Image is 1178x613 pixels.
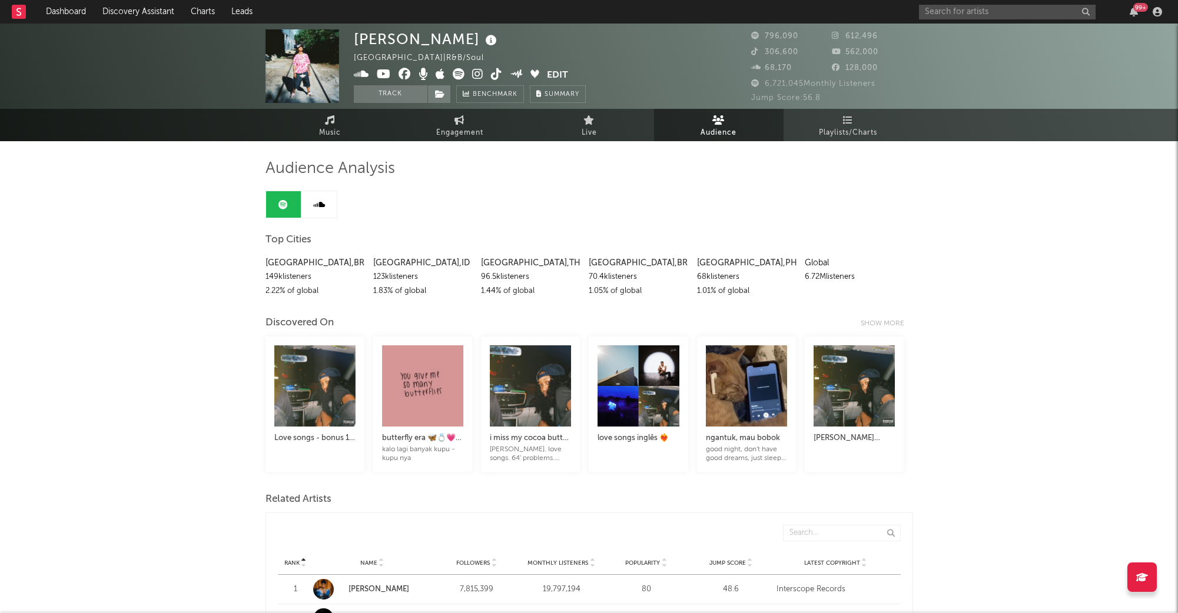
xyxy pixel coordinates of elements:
div: 1.44 % of global [481,284,580,298]
span: Monthly Listeners [527,559,588,567]
a: Music [266,109,395,141]
span: Music [319,126,341,140]
span: 68,170 [751,64,792,72]
span: Audience [701,126,736,140]
a: [PERSON_NAME] [313,579,432,599]
span: Benchmark [473,88,517,102]
button: Summary [530,85,586,103]
div: Discovered On [266,316,334,330]
span: Latest Copyright [804,559,860,567]
div: Global [805,256,904,270]
div: [PERSON_NAME]. love songs. 64' problems. [GEOGRAPHIC_DATA]. by my side. chill. [490,445,571,463]
span: 562,000 [832,48,878,56]
div: [GEOGRAPHIC_DATA] , ID [373,256,472,270]
span: Related Artists [266,492,331,507]
a: [PERSON_NAME] Songs 14 Hours [814,419,895,454]
div: 1.83 % of global [373,284,472,298]
div: good night, don't have good dreams, just sleep well [706,445,787,463]
div: [GEOGRAPHIC_DATA] , BR [266,256,364,270]
div: love songs inglês ❤️‍🔥 [598,431,679,445]
span: 612,496 [832,32,878,40]
a: Benchmark [456,85,524,103]
div: Show more [861,317,913,331]
span: Playlists/Charts [819,126,877,140]
a: Audience [654,109,784,141]
div: kalo lagi banyak kupu - kupu nya [382,445,463,463]
span: Followers [456,559,490,567]
div: 123k listeners [373,270,472,284]
a: Playlists/Charts [784,109,913,141]
span: 796,090 [751,32,798,40]
div: [GEOGRAPHIC_DATA] , TH [481,256,580,270]
div: 70.4k listeners [589,270,688,284]
span: Audience Analysis [266,162,395,176]
div: 7,815,399 [437,584,516,595]
span: Summary [545,91,579,98]
span: 128,000 [832,64,878,72]
span: Jump Score [709,559,746,567]
div: i miss my cocoa butter kisses [490,431,571,445]
a: [PERSON_NAME] [349,585,409,593]
a: ngantuk, mau bobokgood night, don't have good dreams, just sleep well [706,419,787,463]
div: 2.22 % of global [266,284,364,298]
span: Top Cities [266,233,311,247]
div: [GEOGRAPHIC_DATA] | R&B/Soul [354,51,497,65]
div: 1 [284,584,307,595]
span: 306,600 [751,48,798,56]
button: Edit [547,68,568,83]
div: [PERSON_NAME] [354,29,500,49]
a: butterfly era 🦋💍💗💐💃kalo lagi banyak kupu - kupu nya [382,419,463,463]
div: butterfly era 🦋💍💗💐💃 [382,431,463,445]
input: Search... [783,525,901,541]
span: Popularity [625,559,660,567]
a: Engagement [395,109,525,141]
div: 149k listeners [266,270,364,284]
div: 99 + [1133,3,1148,12]
div: 68k listeners [697,270,796,284]
div: 19,797,194 [522,584,601,595]
div: 48.6 [692,584,771,595]
div: Love songs - bonus 1 hour [274,431,356,445]
span: Live [582,126,597,140]
a: i miss my cocoa butter kisses[PERSON_NAME]. love songs. 64' problems. [GEOGRAPHIC_DATA]. by my si... [490,419,571,463]
div: 80 [607,584,686,595]
span: Jump Score: 56.8 [751,94,821,102]
div: 96.5k listeners [481,270,580,284]
button: 99+ [1130,7,1138,16]
a: love songs inglês ❤️‍🔥 [598,419,679,454]
div: 1.05 % of global [589,284,688,298]
span: Name [360,559,377,567]
div: ngantuk, mau bobok [706,431,787,445]
button: Track [354,85,427,103]
div: [GEOGRAPHIC_DATA] , BR [589,256,688,270]
div: [PERSON_NAME] Songs 14 Hours [814,431,895,445]
div: 6.72M listeners [805,270,904,284]
div: 1.01 % of global [697,284,796,298]
div: Interscope Records [777,584,895,595]
a: Love songs - bonus 1 hour [274,419,356,454]
span: Engagement [436,126,483,140]
div: [GEOGRAPHIC_DATA] , PH [697,256,796,270]
span: 6,721,045 Monthly Listeners [751,80,875,88]
span: Rank [284,559,300,567]
a: Live [525,109,654,141]
input: Search for artists [919,5,1096,19]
